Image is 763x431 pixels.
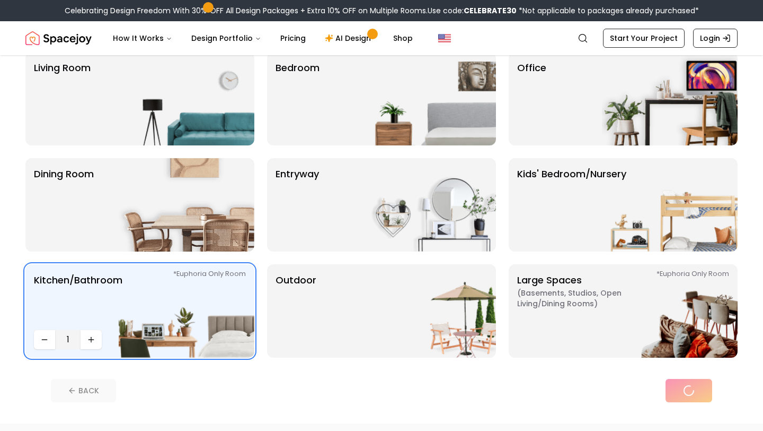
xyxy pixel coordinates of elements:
[602,158,738,252] img: Kids' Bedroom/Nursery
[438,32,451,45] img: United States
[104,28,421,49] nav: Main
[81,330,102,349] button: Increase quantity
[428,5,517,16] span: Use code:
[119,158,254,252] img: Dining Room
[316,28,383,49] a: AI Design
[25,21,738,55] nav: Global
[517,288,650,309] span: ( Basements, Studios, Open living/dining rooms )
[34,61,91,137] p: Living Room
[34,273,122,326] p: Kitchen/Bathroom
[25,28,92,49] a: Spacejoy
[183,28,270,49] button: Design Portfolio
[360,264,496,358] img: Outdoor
[119,264,254,358] img: Kitchen/Bathroom *Euphoria Only
[25,28,92,49] img: Spacejoy Logo
[693,29,738,48] a: Login
[276,167,319,243] p: entryway
[602,264,738,358] img: Large Spaces *Euphoria Only
[272,28,314,49] a: Pricing
[276,61,320,137] p: Bedroom
[517,167,626,243] p: Kids' Bedroom/Nursery
[276,273,316,349] p: Outdoor
[385,28,421,49] a: Shop
[34,167,94,243] p: Dining Room
[34,330,55,349] button: Decrease quantity
[517,61,546,137] p: Office
[603,29,685,48] a: Start Your Project
[464,5,517,16] b: CELEBRATE30
[360,52,496,145] img: Bedroom
[602,52,738,145] img: Office
[517,273,650,349] p: Large Spaces
[59,333,76,346] span: 1
[360,158,496,252] img: entryway
[104,28,181,49] button: How It Works
[65,5,699,16] div: Celebrating Design Freedom With 30% OFF All Design Packages + Extra 10% OFF on Multiple Rooms.
[119,52,254,145] img: Living Room
[517,5,699,16] span: *Not applicable to packages already purchased*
